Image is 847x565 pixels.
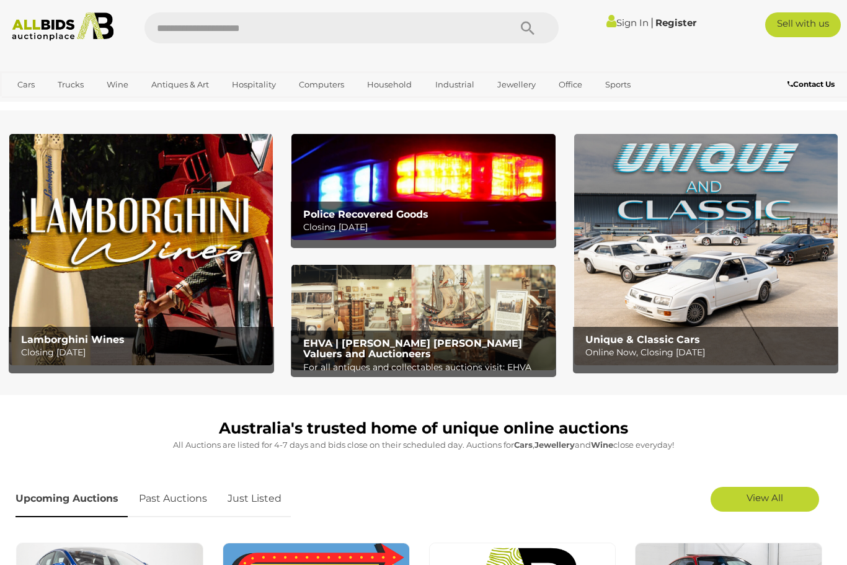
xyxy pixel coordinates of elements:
a: Sell with us [765,12,841,37]
b: EHVA | [PERSON_NAME] [PERSON_NAME] Valuers and Auctioneers [303,337,522,360]
a: Household [359,74,420,95]
a: Wine [99,74,136,95]
img: EHVA | Evans Hastings Valuers and Auctioneers [291,265,555,370]
p: All Auctions are listed for 4-7 days and bids close on their scheduled day. Auctions for , and cl... [16,438,831,452]
a: [GEOGRAPHIC_DATA] [9,95,113,115]
strong: Cars [514,440,533,450]
a: Jewellery [489,74,544,95]
p: For all antiques and collectables auctions visit: EHVA [303,360,550,375]
a: Sports [597,74,639,95]
span: View All [747,492,783,504]
a: Computers [291,74,352,95]
h1: Australia's trusted home of unique online auctions [16,420,831,437]
a: Industrial [427,74,482,95]
span: | [650,16,654,29]
a: Upcoming Auctions [16,481,128,517]
a: Lamborghini Wines Lamborghini Wines Closing [DATE] [9,134,273,365]
a: Cars [9,74,43,95]
img: Unique & Classic Cars [574,134,838,365]
p: Online Now, Closing [DATE] [585,345,832,360]
b: Lamborghini Wines [21,334,125,345]
a: Office [551,74,590,95]
b: Contact Us [787,79,835,89]
a: Just Listed [218,481,291,517]
strong: Wine [591,440,613,450]
a: Past Auctions [130,481,216,517]
a: EHVA | Evans Hastings Valuers and Auctioneers EHVA | [PERSON_NAME] [PERSON_NAME] Valuers and Auct... [291,265,555,370]
a: Trucks [50,74,92,95]
b: Police Recovered Goods [303,208,428,220]
a: Police Recovered Goods Police Recovered Goods Closing [DATE] [291,134,555,239]
b: Unique & Classic Cars [585,334,700,345]
a: Sign In [606,17,649,29]
p: Closing [DATE] [21,345,268,360]
a: Unique & Classic Cars Unique & Classic Cars Online Now, Closing [DATE] [574,134,838,365]
p: Closing [DATE] [303,220,550,235]
button: Search [497,12,559,43]
a: Hospitality [224,74,284,95]
strong: Jewellery [534,440,575,450]
img: Police Recovered Goods [291,134,555,239]
img: Lamborghini Wines [9,134,273,365]
a: Contact Us [787,78,838,91]
img: Allbids.com.au [6,12,119,41]
a: Antiques & Art [143,74,217,95]
a: Register [655,17,696,29]
a: View All [711,487,819,512]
